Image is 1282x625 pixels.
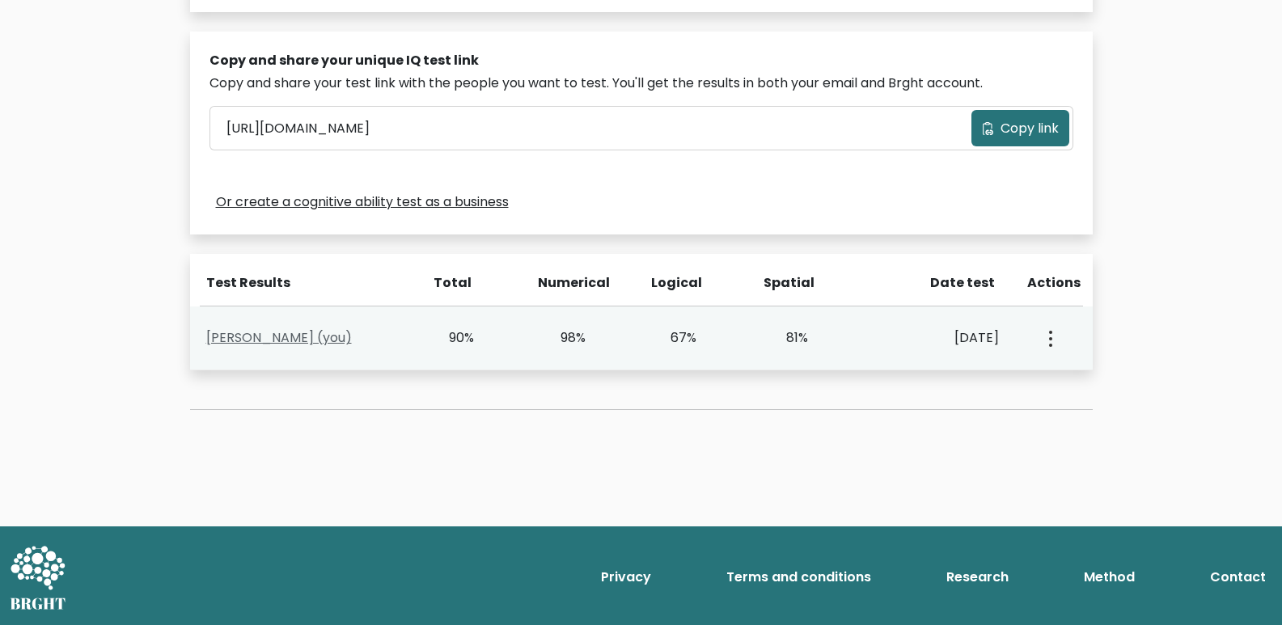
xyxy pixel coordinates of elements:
[538,273,585,293] div: Numerical
[940,561,1015,593] a: Research
[206,273,406,293] div: Test Results
[720,561,878,593] a: Terms and conditions
[1001,119,1059,138] span: Copy link
[425,273,472,293] div: Total
[1077,561,1141,593] a: Method
[971,110,1069,146] button: Copy link
[651,328,697,348] div: 67%
[764,273,810,293] div: Spatial
[874,328,999,348] div: [DATE]
[1027,273,1083,293] div: Actions
[539,328,586,348] div: 98%
[594,561,658,593] a: Privacy
[429,328,475,348] div: 90%
[216,192,509,212] a: Or create a cognitive ability test as a business
[1204,561,1272,593] a: Contact
[209,51,1073,70] div: Copy and share your unique IQ test link
[651,273,698,293] div: Logical
[877,273,1008,293] div: Date test
[209,74,1073,93] div: Copy and share your test link with the people you want to test. You'll get the results in both yo...
[762,328,808,348] div: 81%
[206,328,352,347] a: [PERSON_NAME] (you)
